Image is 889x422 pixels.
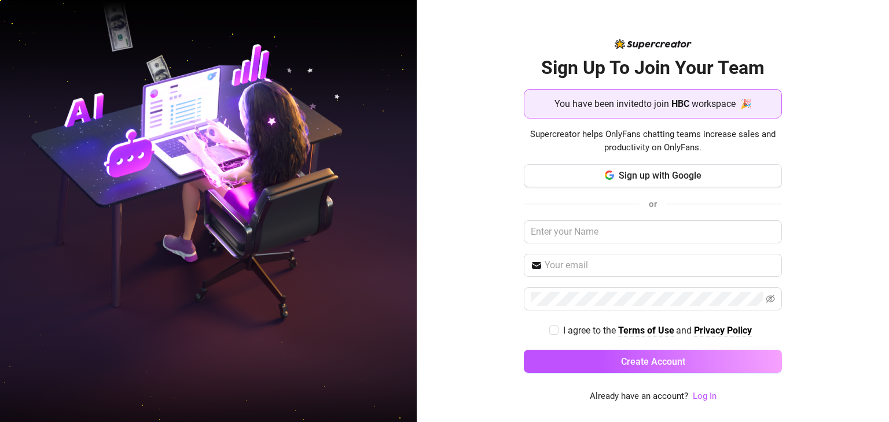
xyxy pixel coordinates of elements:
strong: Terms of Use [618,325,674,336]
span: Create Account [621,356,685,367]
span: and [676,325,694,336]
button: Create Account [524,350,782,373]
a: Log In [693,391,717,401]
strong: HBC [671,98,689,109]
span: or [649,199,657,209]
span: Supercreator helps OnlyFans chatting teams increase sales and productivity on OnlyFans. [524,128,782,155]
span: eye-invisible [766,294,775,303]
a: Terms of Use [618,325,674,337]
button: Sign up with Google [524,164,782,187]
span: workspace 🎉 [692,97,752,111]
a: Log In [693,390,717,404]
span: Sign up with Google [619,170,701,181]
h2: Sign Up To Join Your Team [524,56,782,80]
input: Your email [545,258,775,272]
strong: Privacy Policy [694,325,752,336]
span: I agree to the [563,325,618,336]
a: Privacy Policy [694,325,752,337]
input: Enter your Name [524,220,782,243]
img: logo-BBDzfeDw.svg [615,39,692,49]
span: Already have an account? [590,390,688,404]
span: You have been invited to join [554,97,669,111]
